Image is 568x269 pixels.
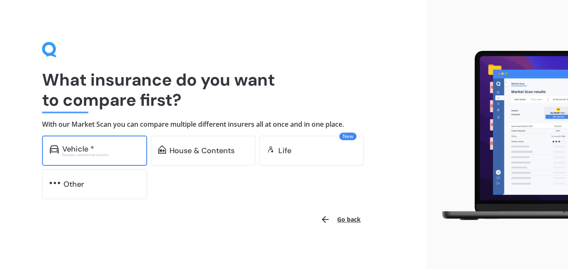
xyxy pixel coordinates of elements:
img: other.81dba5aafe580aa69f38.svg [50,179,60,187]
span: New [339,133,357,140]
div: Other [63,180,84,188]
div: Vehicle * [62,145,94,153]
h4: With our Market Scan you can compare multiple different insurers all at once and in one place. [42,120,384,129]
h1: What insurance do you want to compare first? [42,70,384,110]
button: Go back [315,209,366,230]
img: life.f720d6a2d7cdcd3ad642.svg [267,145,275,154]
img: laptop.webp [433,47,568,224]
img: car.f15378c7a67c060ca3f3.svg [50,145,59,154]
div: House & Contents [169,146,235,155]
div: Life [278,146,291,155]
div: Excludes commercial vehicles [62,153,140,157]
img: home-and-contents.b802091223b8502ef2dd.svg [158,145,166,154]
